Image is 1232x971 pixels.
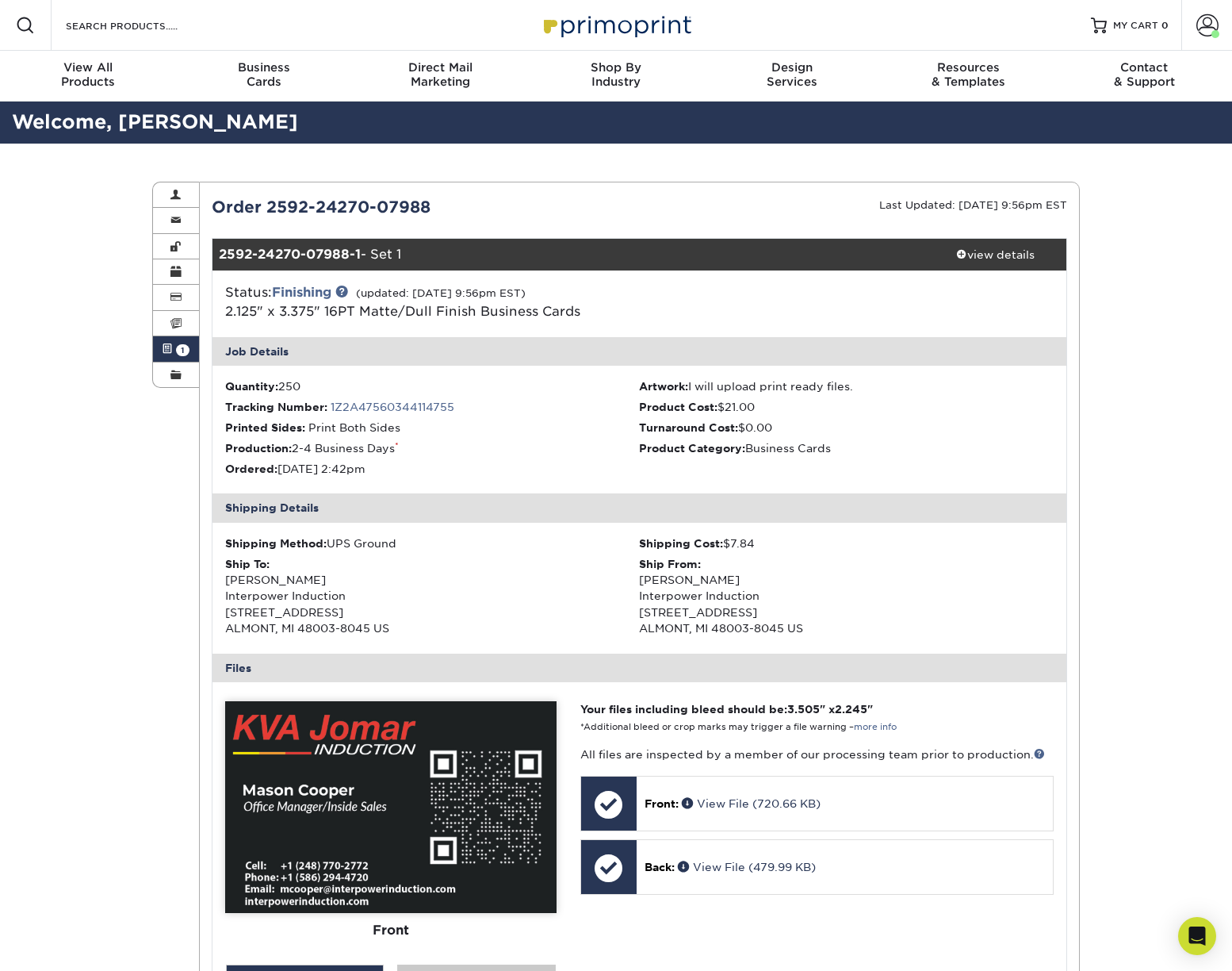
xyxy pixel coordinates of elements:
div: & Support [1056,60,1232,89]
span: MY CART [1113,19,1158,33]
li: [DATE] 2:42pm [225,461,640,477]
strong: Shipping Method: [225,537,327,550]
img: Primoprint [537,8,695,42]
div: Services [704,60,880,89]
div: $7.84 [639,535,1054,551]
a: more info [854,722,897,732]
p: All files are inspected by a member of our processing team prior to production. [580,746,1054,762]
a: Direct MailMarketing [352,51,528,102]
strong: Ordered: [225,462,277,475]
strong: Production: [225,442,292,455]
strong: Turnaround Cost: [639,421,738,434]
div: Marketing [352,60,528,89]
strong: 2592-24270-07988-1 [219,247,361,262]
strong: Product Category: [639,442,745,455]
input: SEARCH PRODUCTS..... [64,16,219,35]
strong: Product Cost: [639,401,717,413]
a: Shop ByIndustry [528,51,704,102]
a: 1Z2A47560344114755 [331,401,454,413]
span: Back: [645,861,675,873]
a: Resources& Templates [880,51,1056,102]
strong: Quantity: [225,380,278,393]
div: Front [225,914,557,949]
div: Shipping Details [212,493,1067,522]
li: $21.00 [639,399,1054,415]
a: Contact& Support [1056,51,1232,102]
div: & Templates [880,60,1056,89]
span: 1 [176,344,189,356]
div: view details [924,247,1066,263]
span: Shop By [528,60,704,75]
a: view details [924,239,1066,271]
span: Design [704,60,880,75]
div: - Set 1 [212,239,924,271]
strong: Printed Sides: [225,421,305,434]
div: [PERSON_NAME] Interpower Induction [STREET_ADDRESS] ALMONT, MI 48003-8045 US [225,556,640,637]
div: Order 2592-24270-07988 [200,195,640,219]
span: Direct Mail [352,60,528,75]
small: Last Updated: [DATE] 9:56pm EST [879,199,1067,211]
span: Resources [880,60,1056,75]
span: Contact [1056,60,1232,75]
a: Finishing [272,285,331,300]
div: Industry [528,60,704,89]
li: Business Cards [639,440,1054,456]
div: Open Intercom Messenger [1178,917,1216,955]
a: DesignServices [704,51,880,102]
span: Business [176,60,352,75]
strong: Your files including bleed should be: " x " [580,703,873,716]
a: View File (720.66 KB) [682,797,821,810]
li: 250 [225,378,640,394]
a: 2.125" x 3.375" 16PT Matte/Dull Finish Business Cards [225,304,580,319]
span: 0 [1161,20,1169,31]
li: I will upload print ready files. [639,378,1054,394]
li: 2-4 Business Days [225,440,640,456]
strong: Shipping Cost: [639,537,723,550]
small: *Additional bleed or crop marks may trigger a file warning – [580,722,897,732]
strong: Tracking Number: [225,401,327,413]
strong: Ship From: [639,558,701,570]
a: View File (479.99 KB) [678,861,816,873]
small: (updated: [DATE] 9:56pm EST) [356,287,526,299]
li: $0.00 [639,420,1054,436]
a: 1 [153,336,199,362]
div: Job Details [212,337,1067,366]
a: BusinessCards [176,51,352,102]
span: Print Both Sides [308,421,400,434]
div: Files [212,654,1067,682]
span: Front: [645,797,679,810]
span: 3.505 [787,703,820,716]
div: [PERSON_NAME] Interpower Induction [STREET_ADDRESS] ALMONT, MI 48003-8045 US [639,556,1054,637]
div: Cards [176,60,352,89]
div: Status: [213,283,782,321]
div: UPS Ground [225,535,640,551]
strong: Ship To: [225,558,270,570]
span: 2.245 [835,703,867,716]
strong: Artwork: [639,380,688,393]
